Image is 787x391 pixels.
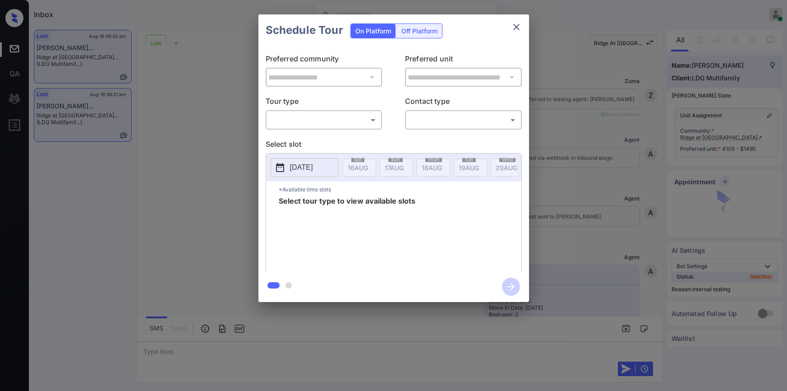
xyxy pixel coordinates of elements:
[507,18,525,36] button: close
[266,139,522,153] p: Select slot
[405,53,522,68] p: Preferred unit
[266,53,382,68] p: Preferred community
[279,197,415,270] span: Select tour type to view available slots
[405,96,522,110] p: Contact type
[258,14,350,46] h2: Schedule Tour
[279,182,521,197] p: *Available time slots
[290,162,313,173] p: [DATE]
[351,24,396,38] div: On Platform
[397,24,442,38] div: Off Platform
[271,158,338,177] button: [DATE]
[266,96,382,110] p: Tour type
